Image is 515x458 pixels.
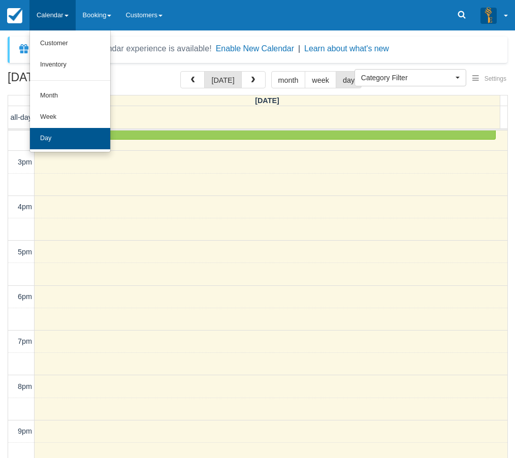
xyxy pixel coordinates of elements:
[18,292,32,301] span: 6pm
[29,30,111,152] ul: Calendar
[216,44,294,54] button: Enable New Calendar
[304,44,389,53] a: Learn about what's new
[485,75,506,82] span: Settings
[30,85,110,107] a: Month
[466,72,512,86] button: Settings
[30,33,110,54] a: Customer
[355,69,466,86] button: Category Filter
[255,96,279,105] span: [DATE]
[298,44,300,53] span: |
[11,113,32,121] span: all-day
[18,203,32,211] span: 4pm
[480,7,497,23] img: A3
[30,107,110,128] a: Week
[34,43,212,55] div: A new Booking Calendar experience is available!
[18,337,32,345] span: 7pm
[271,71,306,88] button: month
[18,248,32,256] span: 5pm
[18,427,32,435] span: 9pm
[30,54,110,76] a: Inventory
[204,71,241,88] button: [DATE]
[8,71,136,90] h2: [DATE]
[305,71,336,88] button: week
[336,71,362,88] button: day
[18,382,32,390] span: 8pm
[7,8,22,23] img: checkfront-main-nav-mini-logo.png
[30,128,110,149] a: Day
[18,158,32,166] span: 3pm
[361,73,453,83] span: Category Filter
